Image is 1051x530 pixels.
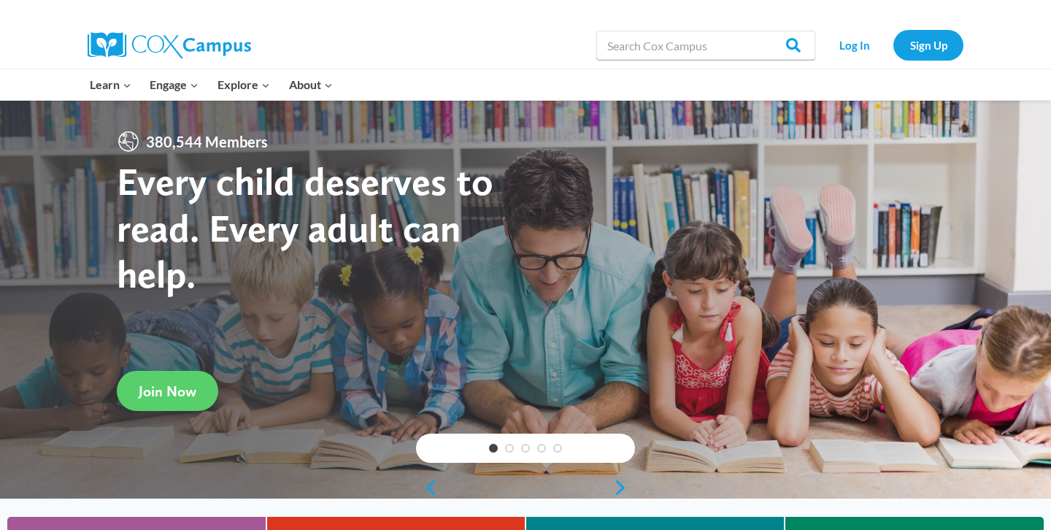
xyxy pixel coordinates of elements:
span: Engage [150,75,199,94]
span: About [289,75,333,94]
strong: Every child deserves to read. Every adult can help. [117,158,493,297]
span: Join Now [139,383,196,400]
a: next [613,479,635,496]
a: 2 [505,444,514,453]
span: 380,544 Members [140,130,274,153]
nav: Primary Navigation [80,69,342,100]
nav: Secondary Navigation [823,30,963,60]
a: Sign Up [893,30,963,60]
img: Cox Campus [88,32,251,58]
div: content slider buttons [416,473,635,502]
a: Log In [823,30,886,60]
a: 1 [489,444,498,453]
a: 4 [537,444,546,453]
a: 3 [521,444,530,453]
span: Learn [90,75,131,94]
a: previous [416,479,438,496]
span: Explore [217,75,270,94]
a: 5 [553,444,562,453]
input: Search Cox Campus [596,31,815,60]
a: Join Now [117,371,218,411]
